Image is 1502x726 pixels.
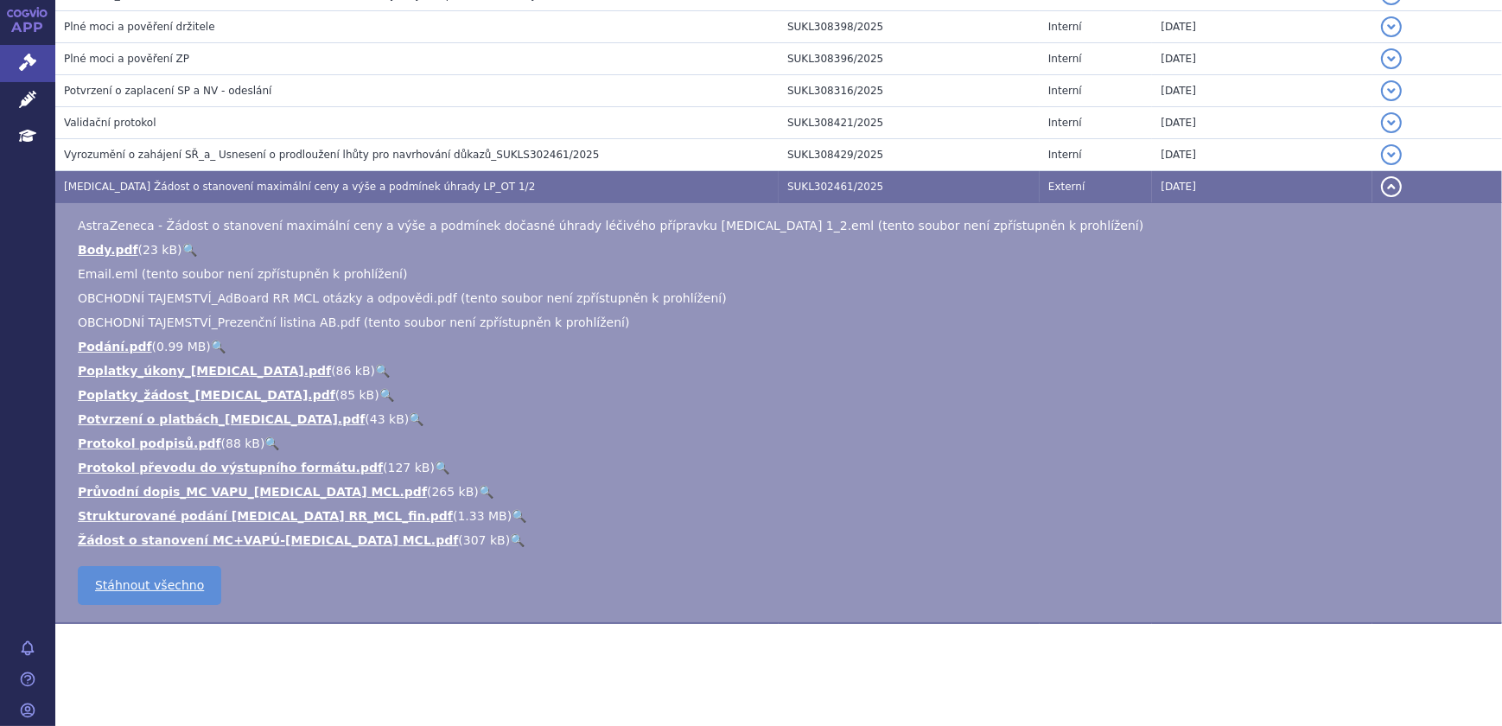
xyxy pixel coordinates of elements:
[78,507,1485,525] li: ( )
[1381,48,1402,69] button: detail
[64,117,156,129] span: Validační protokol
[64,85,271,97] span: Potvrzení o zaplacení SP a NV - odeslání
[779,139,1040,171] td: SUKL308429/2025
[182,243,197,257] a: 🔍
[1381,16,1402,37] button: detail
[78,436,221,450] a: Protokol podpisů.pdf
[1152,107,1372,139] td: [DATE]
[510,533,525,547] a: 🔍
[779,11,1040,43] td: SUKL308398/2025
[1048,149,1082,161] span: Interní
[1048,85,1082,97] span: Interní
[78,532,1485,549] li: ( )
[78,315,629,329] span: OBCHODNÍ TAJEMSTVÍ_Prezenční listina AB.pdf (tento soubor není zpřístupněn k prohlížení)
[1048,21,1082,33] span: Interní
[64,149,599,161] span: Vyrozumění o zahájení SŘ_a_ Usnesení o prodloužení lhůty pro navrhování důkazů_SUKLS302461/2025
[1152,43,1372,75] td: [DATE]
[78,533,458,547] a: Žádost o stanovení MC+VAPÚ-[MEDICAL_DATA] MCL.pdf
[78,362,1485,379] li: ( )
[1048,117,1082,129] span: Interní
[64,21,215,33] span: Plné moci a pověření držitele
[1152,11,1372,43] td: [DATE]
[388,461,430,474] span: 127 kB
[143,243,177,257] span: 23 kB
[78,243,138,257] a: Body.pdf
[78,509,453,523] a: Strukturované podání [MEDICAL_DATA] RR_MCL_fin.pdf
[779,43,1040,75] td: SUKL308396/2025
[78,364,331,378] a: Poplatky_úkony_[MEDICAL_DATA].pdf
[78,435,1485,452] li: ( )
[1152,139,1372,171] td: [DATE]
[64,181,535,193] span: CALQUENCE Žádost o stanovení maximální ceny a výše a podmínek úhrady LP_OT 1/2
[78,485,427,499] a: Průvodní dopis_MC VAPU_[MEDICAL_DATA] MCL.pdf
[78,340,152,353] a: Podání.pdf
[379,388,394,402] a: 🔍
[78,386,1485,404] li: ( )
[1381,176,1402,197] button: detail
[1048,181,1085,193] span: Externí
[78,291,727,305] span: OBCHODNÍ TAJEMSTVÍ_AdBoard RR MCL otázky a odpovědi.pdf (tento soubor není zpřístupněn k prohlížení)
[78,338,1485,355] li: ( )
[479,485,493,499] a: 🔍
[156,340,206,353] span: 0.99 MB
[336,364,371,378] span: 86 kB
[78,388,335,402] a: Poplatky_žádost_[MEDICAL_DATA].pdf
[78,411,1485,428] li: ( )
[432,485,474,499] span: 265 kB
[457,509,506,523] span: 1.33 MB
[435,461,449,474] a: 🔍
[779,107,1040,139] td: SUKL308421/2025
[1048,53,1082,65] span: Interní
[1152,75,1372,107] td: [DATE]
[463,533,506,547] span: 307 kB
[340,388,374,402] span: 85 kB
[64,53,189,65] span: Plné moci a pověření ZP
[78,241,1485,258] li: ( )
[1152,171,1372,203] td: [DATE]
[78,566,221,605] a: Stáhnout všechno
[78,412,365,426] a: Potvrzení o platbách_[MEDICAL_DATA].pdf
[264,436,279,450] a: 🔍
[78,267,407,281] span: Email.eml (tento soubor není zpřístupněn k prohlížení)
[1381,112,1402,133] button: detail
[78,459,1485,476] li: ( )
[78,483,1485,500] li: ( )
[226,436,260,450] span: 88 kB
[211,340,226,353] a: 🔍
[1381,80,1402,101] button: detail
[409,412,423,426] a: 🔍
[375,364,390,378] a: 🔍
[1381,144,1402,165] button: detail
[78,461,383,474] a: Protokol převodu do výstupního formátu.pdf
[779,75,1040,107] td: SUKL308316/2025
[512,509,526,523] a: 🔍
[370,412,404,426] span: 43 kB
[78,219,1143,232] span: AstraZeneca - Žádost o stanovení maximální ceny a výše a podmínek dočasné úhrady léčivého příprav...
[779,171,1040,203] td: SUKL302461/2025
